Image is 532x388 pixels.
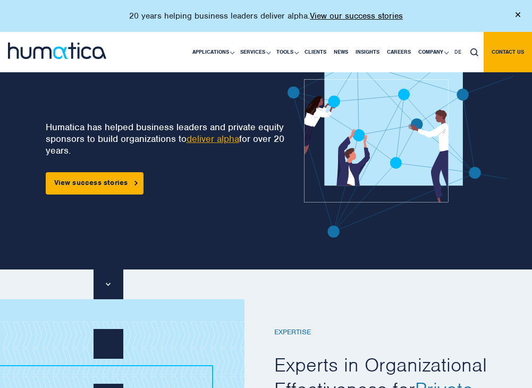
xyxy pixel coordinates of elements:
p: 20 years helping business leaders deliver alpha. [129,11,403,21]
a: deliver alpha [187,133,239,145]
span: DE [454,48,461,55]
a: Services [237,32,273,72]
img: arrowicon [134,181,138,185]
h6: EXPERTISE [274,328,513,337]
a: Contact us [484,32,532,72]
a: View success stories [46,172,143,195]
a: Clients [301,32,330,72]
a: Careers [383,32,415,72]
img: logo [8,43,106,59]
a: DE [451,32,465,72]
a: Applications [189,32,237,72]
a: Company [415,32,451,72]
a: View our success stories [310,11,403,21]
a: Tools [273,32,301,72]
p: Humatica has helped business leaders and private equity sponsors to build organizations to for ov... [46,121,288,156]
img: banner1 [288,56,513,238]
img: downarrow [106,283,111,286]
a: Insights [352,32,383,72]
img: search_icon [470,48,478,56]
a: News [330,32,352,72]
